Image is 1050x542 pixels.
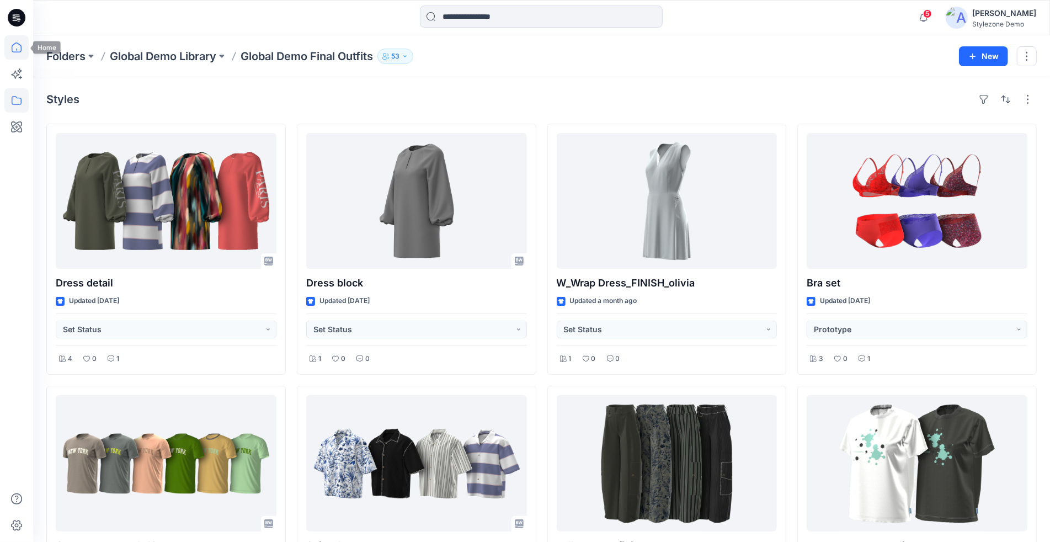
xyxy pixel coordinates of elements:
p: Updated a month ago [570,295,637,307]
button: New [959,46,1008,66]
a: Proud to be BW Tshirt [807,395,1027,531]
p: Bra set [807,275,1027,291]
p: Global Demo Final Outfits [241,49,373,64]
p: 0 [341,353,345,365]
p: 1 [116,353,119,365]
a: Global Demo Library [110,49,216,64]
div: [PERSON_NAME] [972,7,1036,20]
a: Bra set [807,133,1027,269]
p: Updated [DATE] [69,295,119,307]
img: avatar [946,7,968,29]
a: W_Wrap Dress_FINISH_olivia [557,133,777,269]
a: Shirt Block [306,395,527,531]
p: 0 [843,353,848,365]
div: Stylezone Demo [972,20,1036,28]
p: 1 [867,353,870,365]
a: Ballon pants finished [557,395,777,531]
p: 53 [391,50,399,62]
p: 0 [591,353,596,365]
p: 4 [68,353,72,365]
p: 0 [616,353,620,365]
p: Dress detail [56,275,276,291]
p: 1 [318,353,321,365]
p: 3 [819,353,823,365]
p: Updated [DATE] [820,295,870,307]
a: Dress block [306,133,527,269]
h4: Styles [46,93,79,106]
p: 1 [569,353,572,365]
span: 5 [923,9,932,18]
a: Folders [46,49,86,64]
button: 53 [377,49,413,64]
p: W_Wrap Dress_FINISH_olivia [557,275,777,291]
a: Crewneck_Tee_FINISHED [56,395,276,531]
p: Updated [DATE] [319,295,370,307]
p: 0 [92,353,97,365]
a: Dress detail [56,133,276,269]
p: 0 [365,353,370,365]
p: Dress block [306,275,527,291]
